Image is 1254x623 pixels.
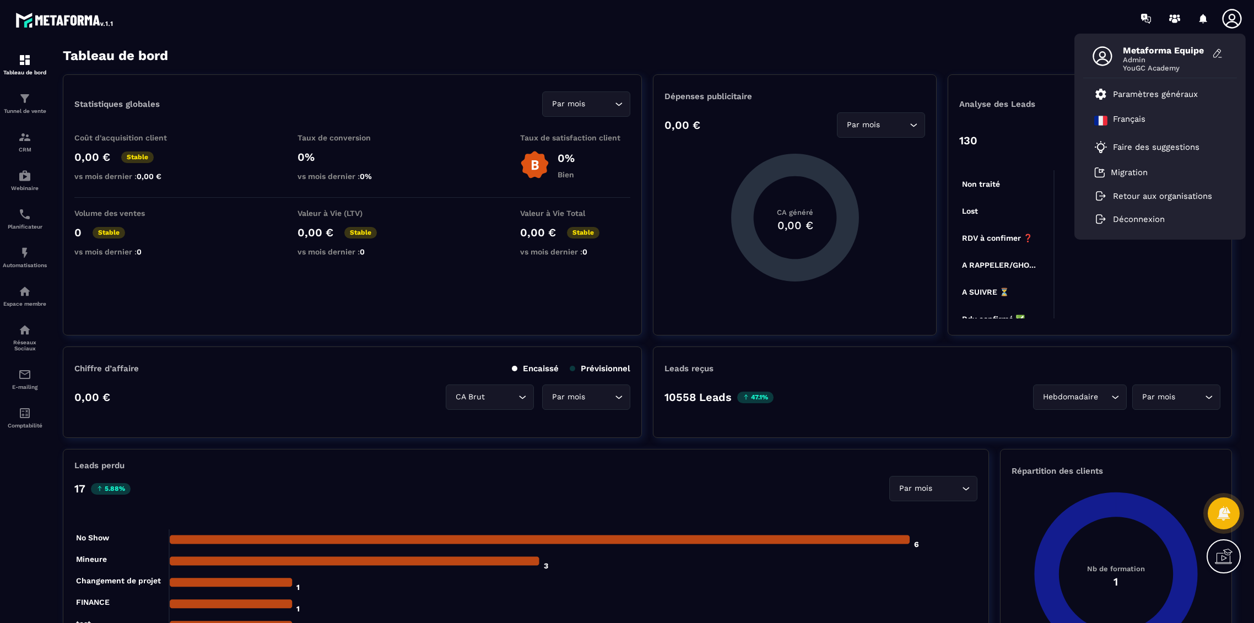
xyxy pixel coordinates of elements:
span: CA Brut [453,391,487,403]
p: 17 [74,482,85,495]
p: 0,00 € [298,226,333,239]
p: Volume des ventes [74,209,185,218]
p: 0,00 € [74,150,110,164]
a: Faire des suggestions [1094,140,1212,154]
img: b-badge-o.b3b20ee6.svg [520,150,549,180]
tspan: Mineure [76,555,107,564]
img: automations [18,246,31,259]
p: Dépenses publicitaire [664,91,925,101]
input: Search for option [1177,391,1202,403]
img: social-network [18,323,31,337]
p: vs mois dernier : [74,172,185,181]
a: formationformationCRM [3,122,47,161]
p: Chiffre d’affaire [74,364,139,373]
p: 5.88% [91,483,131,495]
p: Stable [344,227,377,239]
p: 0% [558,151,575,165]
img: scheduler [18,208,31,221]
p: E-mailing [3,384,47,390]
tspan: A RAPPELER/GHO... [962,261,1036,269]
p: Encaissé [512,364,559,373]
input: Search for option [934,483,959,495]
p: Comptabilité [3,422,47,429]
input: Search for option [882,119,907,131]
p: Migration [1111,167,1148,177]
a: Migration [1094,167,1148,178]
p: vs mois dernier : [520,247,630,256]
span: YouGC Academy [1123,64,1206,72]
img: logo [15,10,115,30]
img: formation [18,92,31,105]
p: 10558 Leads [664,391,732,404]
p: Coût d'acquisition client [74,133,185,142]
tspan: Non traité [962,180,1000,188]
p: Faire des suggestions [1113,142,1199,152]
p: Paramètres généraux [1113,89,1198,99]
img: automations [18,285,31,298]
p: Webinaire [3,185,47,191]
a: formationformationTunnel de vente [3,84,47,122]
p: Automatisations [3,262,47,268]
p: Tunnel de vente [3,108,47,114]
p: Analyse des Leads [959,99,1090,109]
p: 0% [298,150,408,164]
span: Par mois [549,98,587,110]
p: Bien [558,170,575,179]
span: Par mois [549,391,587,403]
p: Taux de satisfaction client [520,133,630,142]
tspan: FINANCE [76,598,110,606]
span: Admin [1123,56,1206,64]
a: automationsautomationsEspace membre [3,277,47,315]
p: Stable [93,227,125,239]
span: Par mois [896,483,934,495]
p: Leads reçus [664,364,714,373]
img: email [18,368,31,381]
a: emailemailE-mailing [3,360,47,398]
p: Taux de conversion [298,133,408,142]
a: Retour aux organisations [1094,191,1212,201]
p: Stable [567,227,599,239]
tspan: No Show [76,533,110,542]
span: Hebdomadaire [1040,391,1100,403]
p: Espace membre [3,301,47,307]
span: Metaforma Equipe [1123,45,1206,56]
p: Planificateur [3,224,47,230]
p: Valeur à Vie Total [520,209,630,218]
a: accountantaccountantComptabilité [3,398,47,437]
a: formationformationTableau de bord [3,45,47,84]
tspan: A SUIVRE ⏳ [962,288,1009,297]
img: formation [18,131,31,144]
a: automationsautomationsWebinaire [3,161,47,199]
p: CRM [3,147,47,153]
tspan: RDV à confimer ❓ [962,234,1033,243]
p: Français [1113,114,1145,127]
div: Search for option [1033,384,1127,410]
a: schedulerschedulerPlanificateur [3,199,47,238]
a: social-networksocial-networkRéseaux Sociaux [3,315,47,360]
p: Tableau de bord [3,69,47,75]
h3: Tableau de bord [63,48,168,63]
p: Répartition des clients [1012,466,1220,476]
span: 0,00 € [137,172,161,181]
span: Par mois [844,119,882,131]
p: 0,00 € [664,118,700,132]
p: 0,00 € [520,226,556,239]
p: Déconnexion [1113,214,1165,224]
p: Stable [121,151,154,163]
div: Search for option [1132,384,1220,410]
p: Retour aux organisations [1113,191,1212,201]
input: Search for option [587,391,612,403]
p: Réseaux Sociaux [3,339,47,351]
p: 0 [74,226,82,239]
p: Valeur à Vie (LTV) [298,209,408,218]
a: automationsautomationsAutomatisations [3,238,47,277]
span: 0% [360,172,372,181]
p: Leads perdu [74,461,125,470]
div: Search for option [446,384,534,410]
input: Search for option [587,98,612,110]
p: Prévisionnel [570,364,630,373]
p: vs mois dernier : [74,247,185,256]
div: Search for option [889,476,977,501]
tspan: Lost [962,207,978,215]
tspan: Rdv confirmé ✅ [962,315,1025,324]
